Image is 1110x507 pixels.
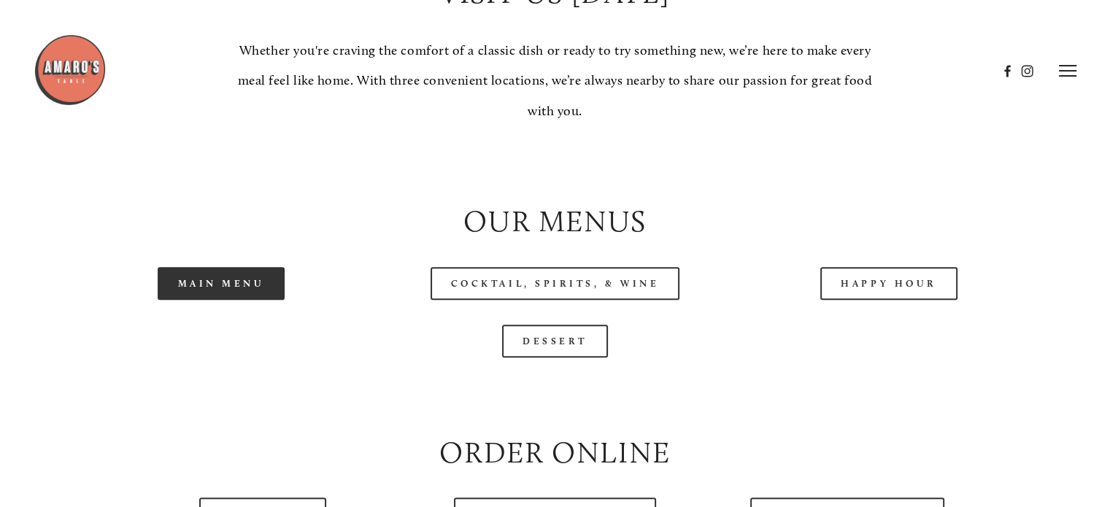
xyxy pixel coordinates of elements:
[66,201,1044,242] h2: Our Menus
[34,34,107,107] img: Amaro's Table
[158,267,285,300] a: Main Menu
[502,325,608,357] a: Dessert
[820,267,957,300] a: Happy Hour
[431,267,680,300] a: Cocktail, Spirits, & Wine
[66,432,1044,473] h2: Order Online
